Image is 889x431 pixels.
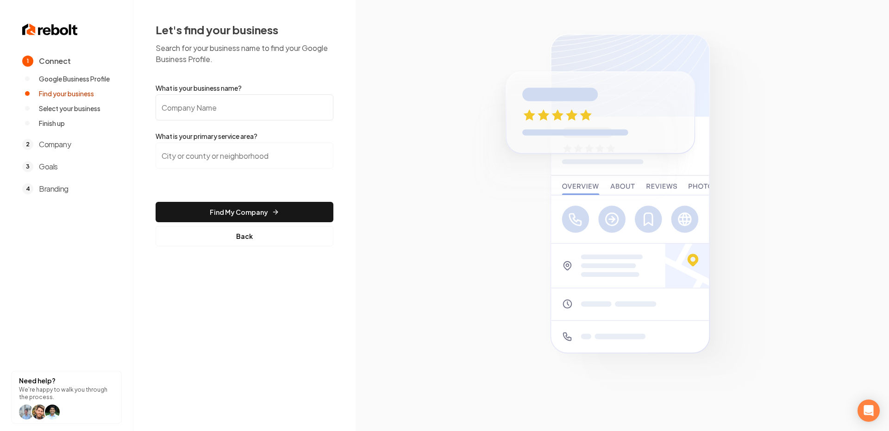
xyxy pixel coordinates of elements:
button: Back [156,226,333,246]
input: Company Name [156,94,333,120]
span: Connect [39,56,70,67]
button: Need help?We're happy to walk you through the process.help icon Willhelp icon Willhelp icon arwin [11,371,122,424]
p: We're happy to walk you through the process. [19,386,114,401]
strong: Need help? [19,376,56,385]
img: help icon arwin [45,405,60,419]
span: Goals [39,161,58,172]
img: help icon Will [19,405,34,419]
span: Company [39,139,71,150]
span: Finish up [39,119,65,128]
span: Branding [39,183,69,194]
h2: Let's find your business [156,22,333,37]
div: Open Intercom Messenger [858,400,880,422]
span: Google Business Profile [39,74,110,83]
img: Google Business Profile [462,22,782,409]
button: Find My Company [156,202,333,222]
span: 2 [22,139,33,150]
span: 3 [22,161,33,172]
span: 4 [22,183,33,194]
p: Search for your business name to find your Google Business Profile. [156,43,333,65]
img: help icon Will [32,405,47,419]
label: What is your primary service area? [156,131,333,141]
label: What is your business name? [156,83,333,93]
span: Find your business [39,89,94,98]
span: Select your business [39,104,100,113]
input: City or county or neighborhood [156,143,333,169]
span: 1 [22,56,33,67]
img: Rebolt Logo [22,22,78,37]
